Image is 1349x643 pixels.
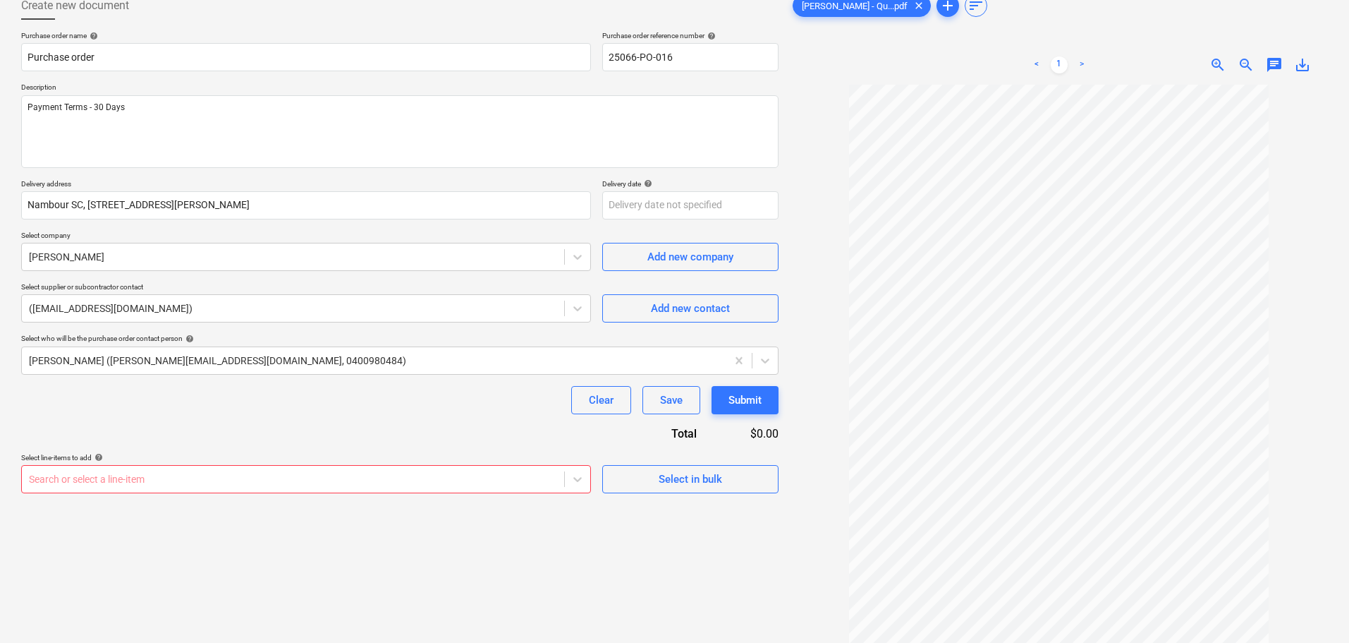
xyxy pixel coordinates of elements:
div: Purchase order name [21,31,591,40]
input: Delivery address [21,191,591,220]
div: Submit [728,391,762,409]
button: Clear [571,386,631,414]
span: zoom_in [1209,56,1226,73]
span: zoom_out [1238,56,1255,73]
span: help [641,179,652,188]
div: Select line-items to add [21,453,591,462]
input: Order number [602,43,779,71]
input: Delivery date not specified [602,191,779,220]
button: Submit [712,386,779,414]
a: Next page [1073,56,1090,73]
span: help [183,335,194,343]
input: Document name [21,43,591,71]
button: Save [642,386,700,414]
span: help [92,453,103,462]
p: Select company [21,231,591,243]
span: chat [1266,56,1283,73]
button: Select in bulk [602,465,779,493]
p: Delivery address [21,179,591,191]
div: Add new contact [651,299,730,318]
div: Delivery date [602,179,779,188]
span: help [87,32,98,40]
div: Select who will be the purchase order contact person [21,334,779,343]
textarea: Payment Terms - 30 Days [21,95,779,168]
div: Total [595,426,719,442]
a: Page 1 is your current page [1051,56,1068,73]
div: Save [660,391,683,409]
p: Select supplier or subcontractor contact [21,282,591,294]
a: Previous page [1028,56,1045,73]
span: [PERSON_NAME] - Qu...pdf [793,1,916,11]
span: help [704,32,716,40]
div: Clear [589,391,614,409]
div: Select in bulk [659,470,722,488]
iframe: Chat Widget [1278,575,1349,643]
div: Add new company [647,248,733,266]
div: Purchase order reference number [602,31,779,40]
button: Add new company [602,243,779,271]
div: $0.00 [719,426,779,442]
button: Add new contact [602,294,779,323]
p: Description [21,83,779,95]
span: save_alt [1294,56,1311,73]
